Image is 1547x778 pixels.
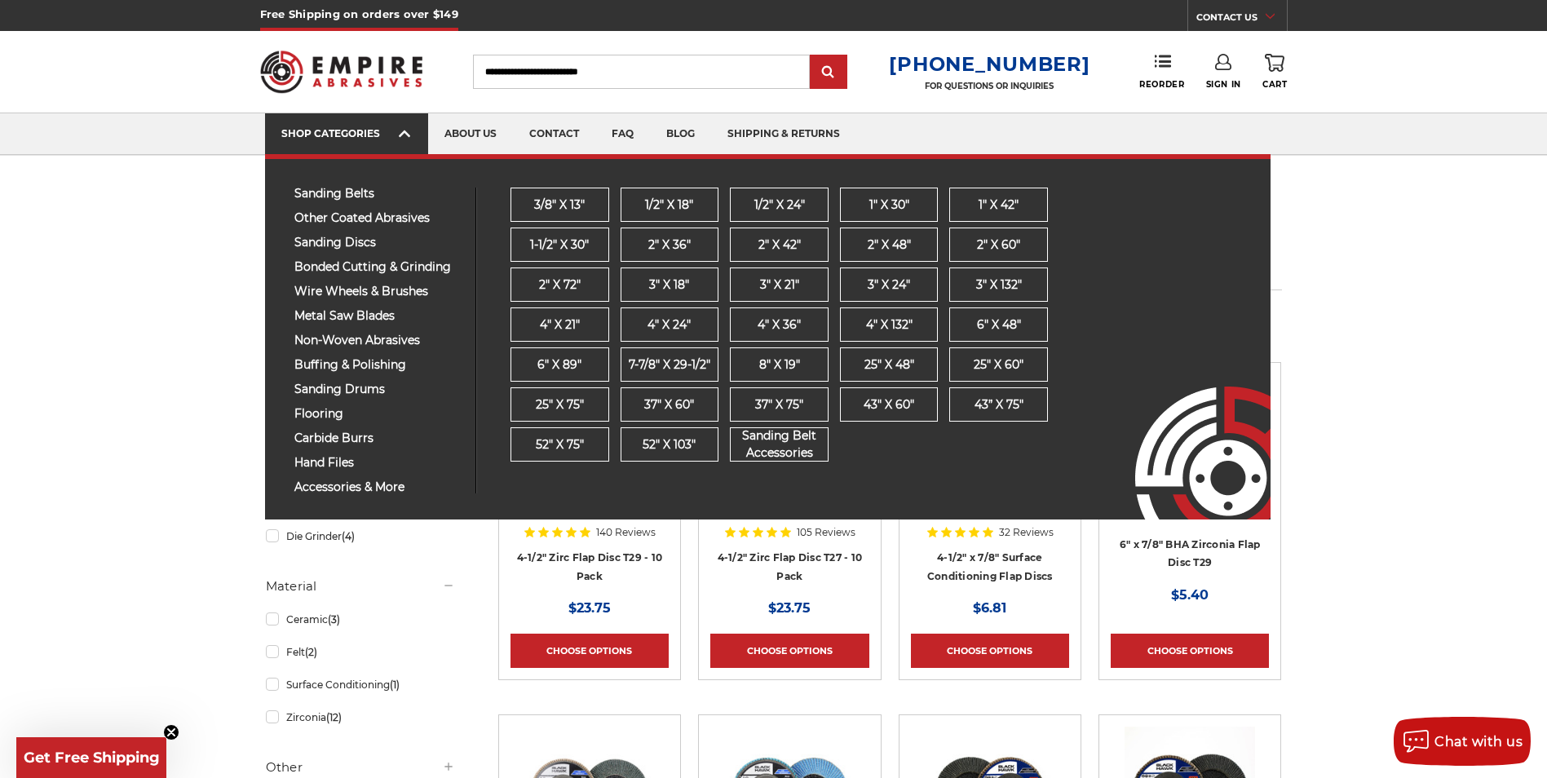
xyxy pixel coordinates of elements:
span: 105 Reviews [797,528,855,537]
span: 8" x 19" [758,356,799,374]
h5: Material [266,577,455,596]
span: 2" x 48" [867,236,910,254]
span: Chat with us [1434,734,1523,749]
a: 4-1/2" Zirc Flap Disc T27 - 10 Pack [718,551,863,582]
span: accessories & more [294,481,463,493]
span: 6" x 48" [976,316,1020,334]
span: Sanding Belt Accessories [731,427,828,462]
span: 140 Reviews [596,528,656,537]
a: Ceramic [266,605,455,634]
span: (2) [305,646,317,658]
a: Surface Conditioning [266,670,455,699]
a: Choose Options [710,634,869,668]
a: Zirconia [266,703,455,732]
span: wire wheels & brushes [294,285,463,298]
span: sanding belts [294,188,463,200]
span: flooring [294,408,463,420]
span: (12) [326,711,342,723]
a: blog [650,113,711,155]
span: $23.75 [768,600,811,616]
a: Cart [1262,54,1287,90]
span: 43" x 60" [864,396,914,413]
span: metal saw blades [294,310,463,322]
span: 43” x 75" [974,396,1023,413]
a: 4-1/2" x 7/8" Surface Conditioning Flap Discs [927,551,1053,582]
span: bonded cutting & grinding [294,261,463,273]
span: 25" x 48" [864,356,913,374]
span: Get Free Shipping [24,749,160,767]
img: Empire Abrasives Logo Image [1106,338,1271,519]
span: $23.75 [568,600,611,616]
span: 1-1/2" x 30" [530,236,589,254]
a: 6" x 7/8" BHA Zirconia Flap Disc T29 [1120,538,1261,569]
span: 2" x 60" [977,236,1020,254]
span: 3" x 21" [759,276,798,294]
a: Choose Options [911,634,1069,668]
a: [PHONE_NUMBER] [889,52,1090,76]
span: 1" x 42" [979,197,1019,214]
span: 1/2" x 24" [754,197,804,214]
a: contact [513,113,595,155]
button: Close teaser [163,724,179,740]
a: Die Grinder [266,522,455,550]
span: Cart [1262,79,1287,90]
a: Choose Options [1111,634,1269,668]
a: Felt [266,638,455,666]
span: (1) [390,679,400,691]
a: 4-1/2" Zirc Flap Disc T29 - 10 Pack [517,551,663,582]
span: 2" x 36" [648,236,690,254]
span: 52" x 103" [643,436,696,453]
img: Empire Abrasives [260,40,423,104]
span: hand files [294,457,463,469]
span: 2" x 72" [538,276,580,294]
span: sanding discs [294,236,463,249]
span: 2" x 42" [758,236,800,254]
span: Sign In [1206,79,1241,90]
a: shipping & returns [711,113,856,155]
span: 25" x 60" [974,356,1023,374]
span: 4" x 36" [758,316,801,334]
span: 3/8" x 13" [534,197,585,214]
span: 4" x 132" [865,316,912,334]
span: carbide burrs [294,432,463,444]
span: 52" x 75" [535,436,583,453]
button: Chat with us [1394,717,1531,766]
span: other coated abrasives [294,212,463,224]
span: Reorder [1139,79,1184,90]
p: FOR QUESTIONS OR INQUIRIES [889,81,1090,91]
div: SHOP CATEGORIES [281,127,412,139]
span: 6" x 89" [537,356,581,374]
h5: Other [266,758,455,777]
a: CONTACT US [1196,8,1287,31]
a: about us [428,113,513,155]
span: non-woven abrasives [294,334,463,347]
span: 3" x 24" [868,276,910,294]
div: Get Free ShippingClose teaser [16,737,166,778]
span: 1" x 30" [869,197,908,214]
span: $5.40 [1171,587,1209,603]
span: 32 Reviews [999,528,1054,537]
span: 3" x 132" [975,276,1021,294]
a: faq [595,113,650,155]
span: 37" x 75" [755,396,803,413]
a: Choose Options [511,634,669,668]
span: (4) [342,530,355,542]
span: 1/2" x 18" [645,197,693,214]
span: $6.81 [973,600,1006,616]
span: 7-7/8" x 29-1/2" [628,356,709,374]
input: Submit [812,56,845,89]
span: 37" x 60" [644,396,694,413]
span: 4" x 21" [539,316,579,334]
span: 25" x 75" [535,396,583,413]
span: buffing & polishing [294,359,463,371]
a: Reorder [1139,54,1184,89]
span: (3) [328,613,340,625]
span: 4" x 24" [648,316,691,334]
span: 3" x 18" [649,276,689,294]
span: sanding drums [294,383,463,396]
